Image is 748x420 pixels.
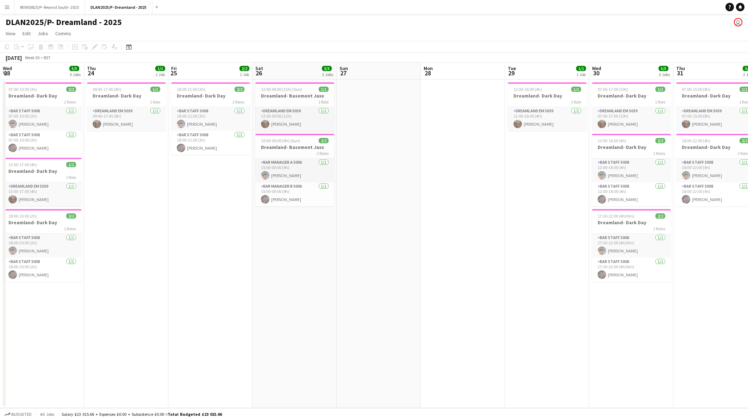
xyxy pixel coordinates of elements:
span: 07:00-10:00 (3h) [8,87,37,92]
div: 15:00-00:00 (9h) (Sun)2/2Dreamland- Basement Jaxx2 RolesBar Manager A 50061/115:00-00:00 (9h)[PER... [255,134,334,206]
app-card-role: Bar Staff 50081/107:00-10:00 (3h)[PERSON_NAME] [3,107,82,131]
div: 1 Job [156,72,165,77]
h1: DLAN2025/P- Dreamland - 2025 [6,17,122,27]
app-card-role: Bar Manager A 50061/115:00-00:00 (9h)[PERSON_NAME] [255,158,334,182]
app-job-card: 13:00-00:00 (11h) (Sun)1/1Dreamland- Basement Jaxx1 RoleDreamland EM 50391/113:00-00:00 (11h)[PER... [255,82,334,131]
div: BST [44,55,51,60]
app-card-role: Bar Staff 50081/118:00-20:00 (2h)[PERSON_NAME] [3,258,82,282]
span: 26 [254,69,263,77]
a: View [3,29,18,38]
span: 2 Roles [64,99,76,105]
app-job-card: 12:00-16:00 (4h)1/1Dreamland- Dark Day1 RoleDreamland EM 50391/112:00-16:00 (4h)[PERSON_NAME] [508,82,587,131]
h3: Dreamland- Basement Jaxx [255,144,334,150]
h3: Dreamland- Dark Day [3,219,82,226]
div: 07:00-17:00 (10h)1/1Dreamland- Dark Day1 RoleDreamland EM 50391/107:00-17:00 (10h)[PERSON_NAME] [592,82,671,131]
span: 1 Role [150,99,160,105]
span: 1/1 [66,162,76,167]
app-job-card: 13:00-17:00 (4h)1/1Dreamland- Dark Day1 RoleDreamland EM 50391/113:00-17:00 (4h)[PERSON_NAME] [3,158,82,206]
span: 1/1 [571,87,581,92]
button: DLAN2025/P- Dreamland - 2025 [85,0,152,14]
span: 2/2 [235,87,244,92]
a: Jobs [35,29,51,38]
span: 12:00-16:00 (4h) [513,87,542,92]
app-card-role: Bar Staff 50081/118:00-20:00 (2h)[PERSON_NAME] [3,234,82,258]
span: 18:00-21:00 (3h) [177,87,205,92]
div: Salary £23 015.66 + Expenses £0.00 + Subsistence £0.00 = [62,412,222,417]
span: 2 Roles [653,226,665,231]
span: 1 Role [66,175,76,180]
h3: Dreamland- Dark Day [592,219,671,226]
span: 2 Roles [317,151,329,156]
span: 18:00-22:00 (4h) [682,138,710,143]
button: REWS0825/P- Rewind South- 2025 [14,0,85,14]
span: Comms [55,30,71,37]
app-job-card: 18:00-21:00 (3h)2/2Dreamland- Dark Day2 RolesBar Staff 50081/118:00-21:00 (3h)[PERSON_NAME]Bar St... [171,82,250,155]
span: Mon [424,65,433,71]
span: 1/1 [150,87,160,92]
span: 24 [86,69,96,77]
span: 2 Roles [653,151,665,156]
a: Edit [20,29,33,38]
app-card-role: Dreamland EM 50391/113:00-00:00 (11h)[PERSON_NAME] [255,107,334,131]
span: Edit [23,30,31,37]
span: Sun [339,65,348,71]
div: [DATE] [6,54,22,61]
app-card-role: Bar Staff 50081/107:00-10:00 (3h)[PERSON_NAME] [3,131,82,155]
span: 1/1 [319,87,329,92]
span: Wed [592,65,601,71]
div: 2 Jobs [322,72,333,77]
span: 2/2 [655,138,665,143]
span: Sat [255,65,263,71]
span: All jobs [39,412,56,417]
span: 23 [2,69,12,77]
h3: Dreamland- Dark Day [592,93,671,99]
h3: Dreamland- Basement Jaxx [255,93,334,99]
span: 2/2 [66,87,76,92]
span: 09:45-17:45 (8h) [93,87,121,92]
h3: Dreamland- Dark Day [3,168,82,174]
span: 1 Role [655,99,665,105]
app-card-role: Bar Staff 50081/117:30-22:00 (4h30m)[PERSON_NAME] [592,234,671,258]
span: Wed [3,65,12,71]
span: Tue [508,65,516,71]
span: 15:00-00:00 (9h) (Sun) [261,138,300,143]
span: 18:00-20:00 (2h) [8,213,37,219]
h3: Dreamland- Dark Day [592,144,671,150]
a: Comms [52,29,74,38]
span: 17:30-22:00 (4h30m) [598,213,634,219]
app-card-role: Dreamland EM 50391/109:45-17:45 (8h)[PERSON_NAME] [87,107,166,131]
h3: Dreamland- Dark Day [508,93,587,99]
h3: Dreamland- Dark Day [171,93,250,99]
div: 3 Jobs [659,72,670,77]
span: 13:00-17:00 (4h) [8,162,37,167]
span: 31 [675,69,685,77]
span: 1/1 [655,87,665,92]
span: 12:00-16:00 (4h) [598,138,626,143]
span: Thu [676,65,685,71]
span: 29 [507,69,516,77]
app-job-card: 18:00-20:00 (2h)2/2Dreamland- Dark Day2 RolesBar Staff 50081/118:00-20:00 (2h)[PERSON_NAME]Bar St... [3,209,82,282]
h3: Dreamland- Dark Day [3,93,82,99]
app-card-role: Dreamland EM 50391/113:00-17:00 (4h)[PERSON_NAME] [3,182,82,206]
app-card-role: Bar Staff 50081/112:00-16:00 (4h)[PERSON_NAME] [592,158,671,182]
span: Thu [87,65,96,71]
span: 5/5 [659,66,668,71]
span: 07:00-17:00 (10h) [598,87,628,92]
div: 1 Job [240,72,249,77]
span: 5/5 [69,66,79,71]
span: 2/2 [66,213,76,219]
span: 2/2 [655,213,665,219]
app-job-card: 12:00-16:00 (4h)2/2Dreamland- Dark Day2 RolesBar Staff 50081/112:00-16:00 (4h)[PERSON_NAME]Bar St... [592,134,671,206]
div: 1 Job [576,72,586,77]
span: 2 Roles [232,99,244,105]
app-job-card: 17:30-22:00 (4h30m)2/2Dreamland- Dark Day2 RolesBar Staff 50081/117:30-22:00 (4h30m)[PERSON_NAME]... [592,209,671,282]
span: 27 [338,69,348,77]
span: 2 Roles [64,226,76,231]
span: Budgeted [11,412,32,417]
